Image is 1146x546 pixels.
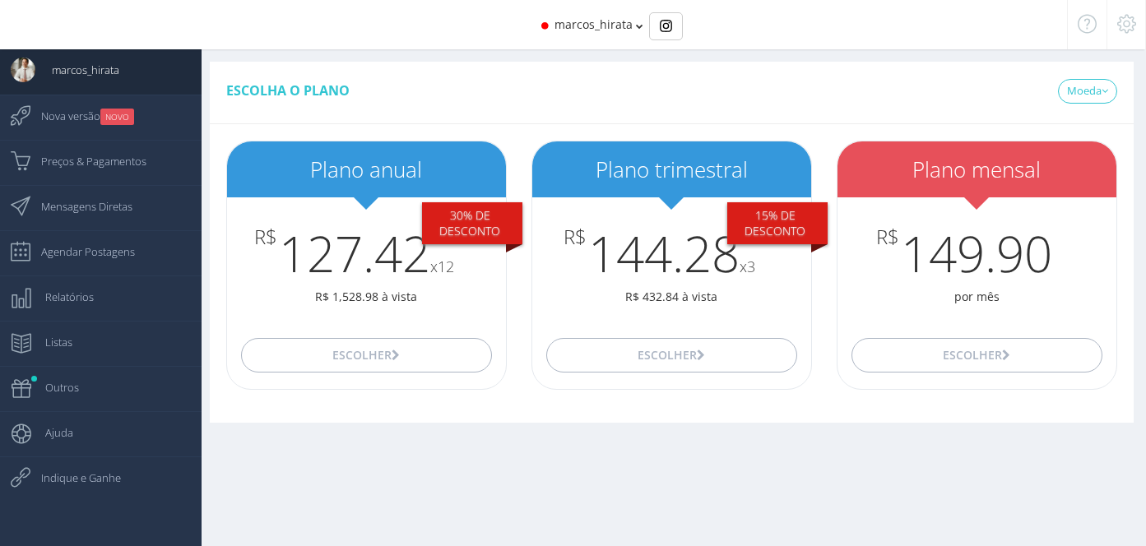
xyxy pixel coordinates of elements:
[11,58,35,82] img: User Image
[29,367,79,408] span: Outros
[740,257,755,276] small: x3
[25,141,146,182] span: Preços & Pagamentos
[430,257,454,276] small: x12
[564,226,587,248] span: R$
[241,338,492,372] button: Escolher
[837,226,1116,280] h3: 149.90
[25,231,135,272] span: Agendar Postagens
[532,226,811,280] h3: 144.28
[554,16,633,32] span: marcos_hirata
[422,202,522,245] div: 30% De desconto
[227,158,506,182] h2: Plano anual
[226,81,350,99] span: Escolha o plano
[837,289,1116,305] p: por mês
[546,338,797,372] button: Escolher
[1058,79,1117,104] a: Moeda
[25,457,121,498] span: Indique e Ganhe
[727,202,828,245] div: 15% De desconto
[100,109,134,125] small: NOVO
[851,338,1102,372] button: Escolher
[649,12,683,40] div: Basic example
[25,95,134,136] span: Nova versão
[254,226,277,248] span: R$
[227,289,506,305] p: R$ 1,528.98 à vista
[29,276,94,317] span: Relatórios
[876,226,899,248] span: R$
[25,186,132,227] span: Mensagens Diretas
[29,322,72,363] span: Listas
[29,412,73,453] span: Ajuda
[1018,497,1130,538] iframe: Abre um widget para que você possa encontrar mais informações
[227,226,506,280] h3: 127.42
[660,20,672,32] img: Instagram_simple_icon.svg
[35,49,119,90] span: marcos_hirata
[532,289,811,305] p: R$ 432.84 à vista
[532,158,811,182] h2: Plano trimestral
[837,158,1116,182] h2: Plano mensal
